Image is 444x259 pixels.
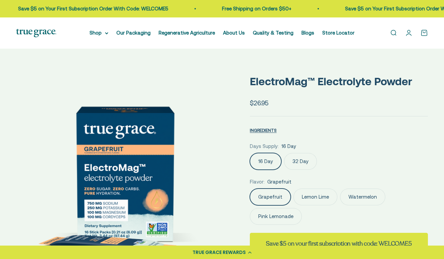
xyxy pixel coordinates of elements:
span: 16 Day [281,142,296,150]
a: Free Shipping on Orders $50+ [220,6,289,11]
summary: Shop [90,29,108,37]
a: About Us [223,30,245,36]
button: INGREDIENTS [250,126,277,134]
div: TRUE GRACE REWARDS [192,249,246,256]
legend: Days Supply: [250,142,279,150]
a: Store Locator [322,30,354,36]
strong: Save $5 on your first subscription with code: WELCOME5 [266,240,411,248]
span: Grapefruit [267,178,291,186]
a: Quality & Testing [253,30,293,36]
a: Our Packaging [116,30,151,36]
a: Regenerative Agriculture [159,30,215,36]
sale-price: $26.95 [250,98,269,108]
legend: Flavor: [250,178,265,186]
span: INGREDIENTS [250,128,277,133]
a: Blogs [301,30,314,36]
p: Save $5 on Your First Subscription Order With Code: WELCOME5 [16,5,166,13]
p: ElectroMag™ Electrolyte Powder [250,73,428,90]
